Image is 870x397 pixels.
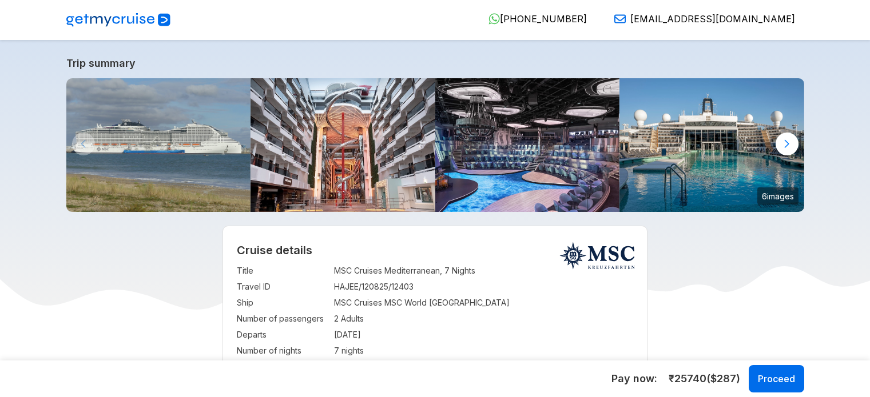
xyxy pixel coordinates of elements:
[328,343,334,359] td: :
[328,263,334,279] td: :
[237,243,633,257] h2: Cruise details
[237,359,328,375] td: Departure Port
[669,371,740,386] span: ₹ 25740 ($ 287 )
[66,78,251,212] img: MSC_World_Europa_La_Rochelle.jpg
[611,372,657,386] h5: Pay now:
[237,295,328,311] td: Ship
[334,343,633,359] td: 7 nights
[251,78,435,212] img: eu_ground-breaking-design.jpg
[237,343,328,359] td: Number of nights
[237,327,328,343] td: Departs
[334,263,633,279] td: MSC Cruises Mediterranean, 7 Nights
[334,279,633,295] td: HAJEE/120825/12403
[619,78,804,212] img: msc-world-america-la-plage-pool.jpg
[500,13,587,25] span: [PHONE_NUMBER]
[479,13,587,25] a: [PHONE_NUMBER]
[237,263,328,279] td: Title
[328,311,334,327] td: :
[488,13,500,25] img: WhatsApp
[435,78,620,212] img: msc-world-europa-panorama-lounge.jpg
[334,359,633,375] td: BCN
[237,279,328,295] td: Travel ID
[757,187,799,204] small: 6 images
[630,13,795,25] span: [EMAIL_ADDRESS][DOMAIN_NAME]
[66,57,804,69] a: Trip summary
[328,359,334,375] td: :
[614,13,626,25] img: Email
[237,311,328,327] td: Number of passengers
[328,327,334,343] td: :
[605,13,795,25] a: [EMAIL_ADDRESS][DOMAIN_NAME]
[328,295,334,311] td: :
[749,365,804,392] button: Proceed
[334,295,633,311] td: MSC Cruises MSC World [GEOGRAPHIC_DATA]
[334,311,633,327] td: 2 Adults
[334,327,633,343] td: [DATE]
[328,279,334,295] td: :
